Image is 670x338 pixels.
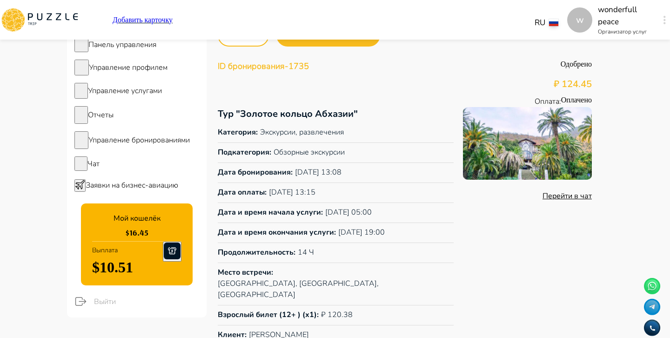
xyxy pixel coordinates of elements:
[549,19,558,26] img: lang
[74,131,88,149] button: sidebar icons
[218,107,454,121] p: Тур "Золотое кольцо Абхазии"
[67,102,207,128] div: sidebar iconsОтчеты
[74,156,87,171] button: sidebar icons
[74,106,88,124] button: sidebar icons
[321,309,353,320] p: ₽ 120.38
[463,107,592,180] img: Тур "Золотое кольцо Абхазии"
[295,167,342,178] p: [DATE] 13:08
[74,179,86,192] button: sidebar icons
[67,33,207,56] div: sidebar iconsПанель управления
[598,27,654,36] p: Организатор услуг
[218,60,309,73] p: ID бронирования - 1735
[86,180,178,190] span: Заявки на бизнес-авиацию
[338,227,385,238] p: [DATE] 19:00
[87,159,100,169] span: Чат
[218,207,323,218] p: Дата и время начала услуги :
[218,247,295,258] p: Продолжительность :
[67,56,207,79] div: sidebar iconsУправление профилем
[67,79,207,102] div: sidebar iconsУправление услугами
[554,77,592,91] p: ₽ 124.45
[543,191,592,201] a: Перейти в чат
[89,62,167,73] span: Управление профилем
[535,17,545,29] p: RU
[74,83,88,99] button: sidebar icons
[325,207,372,218] p: [DATE] 05:00
[218,309,319,320] p: Взрослый билет (12+ ) (x1) :
[113,16,173,24] a: Добавить карточку
[92,242,133,259] p: Выплата
[67,175,207,196] div: sidebar iconsЗаявки на бизнес-авиацию
[269,187,315,198] p: [DATE] 13:15
[598,4,654,27] p: wonderfull peace
[218,227,336,238] p: Дата и время окончания услуги :
[88,86,162,96] span: Управление услугами
[298,247,314,258] p: 14 Ч
[218,278,454,300] p: [GEOGRAPHIC_DATA], [GEOGRAPHIC_DATA], [GEOGRAPHIC_DATA]
[88,40,156,50] span: Панель управления
[274,147,345,158] p: Обзорные экскурсии
[65,289,207,314] div: logoutВыйти
[567,7,592,33] div: w
[218,147,271,158] p: Подкатегория :
[126,228,148,237] h1: $ 16.45
[218,167,293,178] p: Дата бронирования :
[535,96,561,107] p: Оплата :
[218,127,258,138] p: Категория :
[74,60,89,75] button: sidebar icons
[561,96,592,107] p: Оплачено
[92,259,133,276] h1: $10.51
[88,135,190,145] span: Управление бронированиями
[260,127,344,138] p: Экскурсии, развлечения
[218,267,273,278] p: Место встречи :
[218,187,267,198] p: Дата оплаты :
[72,293,89,310] button: logout
[94,296,199,307] span: Выйти
[74,37,88,52] button: sidebar icons
[88,110,114,120] span: Отчеты
[114,213,161,224] p: Мой кошелёк
[67,128,207,153] div: sidebar iconsУправление бронированиями
[67,153,207,175] div: sidebar iconsЧат
[561,60,592,73] p: Одобрено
